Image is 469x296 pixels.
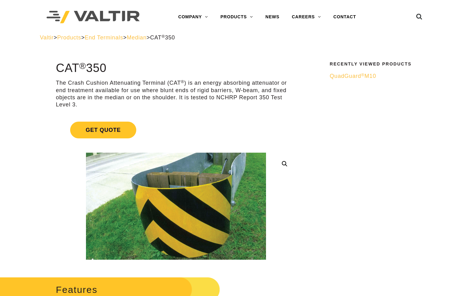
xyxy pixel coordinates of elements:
sup: ® [181,79,184,84]
sup: ® [162,34,165,39]
sup: ® [361,73,365,77]
a: Get Quote [56,114,296,146]
a: CONTACT [327,11,362,23]
a: CAREERS [286,11,327,23]
h1: CAT 350 [56,62,296,75]
h2: Recently Viewed Products [330,62,425,66]
a: NEWS [259,11,286,23]
a: Valtir [40,34,53,41]
a: PRODUCTS [214,11,259,23]
a: Products [57,34,81,41]
span: CAT 350 [150,34,175,41]
sup: ® [79,61,86,71]
div: > > > > [40,34,429,41]
a: End Terminals [85,34,123,41]
span: Get Quote [70,122,136,138]
img: Valtir [47,11,140,24]
a: Median [127,34,147,41]
p: The Crash Cushion Attenuating Terminal (CAT ) is an energy absorbing attenuator or end treatment ... [56,79,296,109]
span: QuadGuard M10 [330,73,376,79]
a: QuadGuard®M10 [330,73,425,80]
a: COMPANY [172,11,214,23]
